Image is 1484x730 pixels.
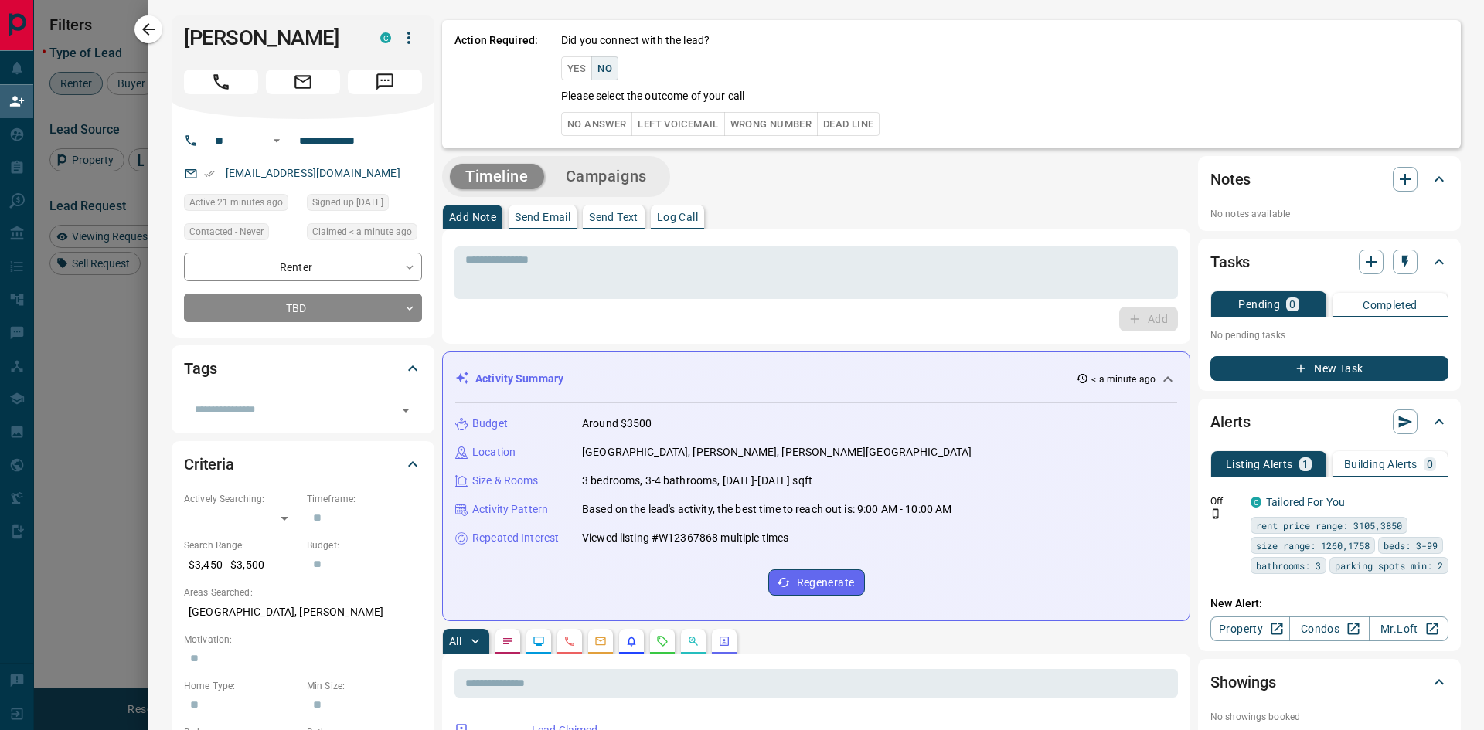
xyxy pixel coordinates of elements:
[184,253,422,281] div: Renter
[307,679,422,693] p: Min Size:
[475,371,563,387] p: Activity Summary
[817,112,880,136] button: Dead Line
[1302,459,1309,470] p: 1
[1210,243,1448,280] div: Tasks
[1238,299,1280,310] p: Pending
[266,70,340,94] span: Email
[348,70,422,94] span: Message
[1210,616,1290,641] a: Property
[312,224,412,239] span: Claimed < a minute ago
[1251,497,1261,508] div: condos.ca
[472,416,508,432] p: Budget
[1344,459,1418,470] p: Building Alerts
[582,444,972,460] p: [GEOGRAPHIC_DATA], [PERSON_NAME], [PERSON_NAME][GEOGRAPHIC_DATA]
[1226,459,1293,470] p: Listing Alerts
[582,530,788,546] p: Viewed listing #W12367868 multiple times
[267,131,286,150] button: Open
[184,350,422,387] div: Tags
[1210,596,1448,612] p: New Alert:
[550,164,662,189] button: Campaigns
[312,195,383,210] span: Signed up [DATE]
[1369,616,1448,641] a: Mr.Loft
[1210,207,1448,221] p: No notes available
[533,635,545,647] svg: Lead Browsing Activity
[1210,670,1276,694] h2: Showings
[184,452,234,477] h2: Criteria
[563,635,576,647] svg: Calls
[594,635,607,647] svg: Emails
[307,538,422,552] p: Budget:
[561,112,632,136] button: No Answer
[472,444,516,460] p: Location
[184,194,299,216] div: Wed Oct 15 2025
[204,168,215,179] svg: Email Verified
[1266,496,1345,508] a: Tailored For You
[502,635,514,647] svg: Notes
[1256,558,1321,573] span: bathrooms: 3
[1210,250,1250,274] h2: Tasks
[455,365,1177,393] div: Activity Summary< a minute ago
[1210,161,1448,198] div: Notes
[472,473,539,489] p: Size & Rooms
[1210,356,1448,381] button: New Task
[184,552,299,578] p: $3,450 - $3,500
[184,294,422,322] div: TBD
[454,32,538,136] p: Action Required:
[561,56,592,80] button: Yes
[1335,558,1443,573] span: parking spots min: 2
[226,167,400,179] a: [EMAIL_ADDRESS][DOMAIN_NAME]
[687,635,699,647] svg: Opportunities
[189,195,283,210] span: Active 21 minutes ago
[591,56,618,80] button: No
[184,446,422,483] div: Criteria
[184,586,422,599] p: Areas Searched:
[561,32,710,49] p: Did you connect with the lead?
[1210,508,1221,519] svg: Push Notification Only
[656,635,669,647] svg: Requests
[184,679,299,693] p: Home Type:
[472,530,559,546] p: Repeated Interest
[582,473,812,489] p: 3 bedrooms, 3-4 bathrooms, [DATE]-[DATE] sqft
[307,223,422,245] div: Wed Oct 15 2025
[1363,300,1418,311] p: Completed
[450,164,544,189] button: Timeline
[657,212,698,222] p: Log Call
[395,399,417,421] button: Open
[1427,459,1433,470] p: 0
[1210,167,1251,192] h2: Notes
[1210,324,1448,347] p: No pending tasks
[184,356,216,381] h2: Tags
[631,112,724,136] button: Left Voicemail
[589,212,638,222] p: Send Text
[1210,664,1448,701] div: Showings
[1384,538,1438,553] span: beds: 3-99
[184,25,357,50] h1: [PERSON_NAME]
[515,212,570,222] p: Send Email
[582,501,951,518] p: Based on the lead's activity, the best time to reach out is: 9:00 AM - 10:00 AM
[1256,518,1402,533] span: rent price range: 3105,3850
[449,636,461,647] p: All
[184,492,299,506] p: Actively Searching:
[561,88,744,104] p: Please select the outcome of your call
[724,112,818,136] button: Wrong Number
[1210,403,1448,440] div: Alerts
[718,635,730,647] svg: Agent Actions
[184,633,422,647] p: Motivation:
[582,416,652,432] p: Around $3500
[768,569,865,596] button: Regenerate
[449,212,496,222] p: Add Note
[1210,494,1241,508] p: Off
[1091,372,1156,386] p: < a minute ago
[189,224,264,239] span: Contacted - Never
[1210,409,1251,434] h2: Alerts
[472,501,548,518] p: Activity Pattern
[1256,538,1370,553] span: size range: 1260,1758
[184,538,299,552] p: Search Range:
[307,194,422,216] div: Wed Sep 10 2025
[184,599,422,625] p: [GEOGRAPHIC_DATA], [PERSON_NAME]
[1289,616,1369,641] a: Condos
[380,32,391,43] div: condos.ca
[1289,299,1295,310] p: 0
[307,492,422,506] p: Timeframe:
[1210,710,1448,724] p: No showings booked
